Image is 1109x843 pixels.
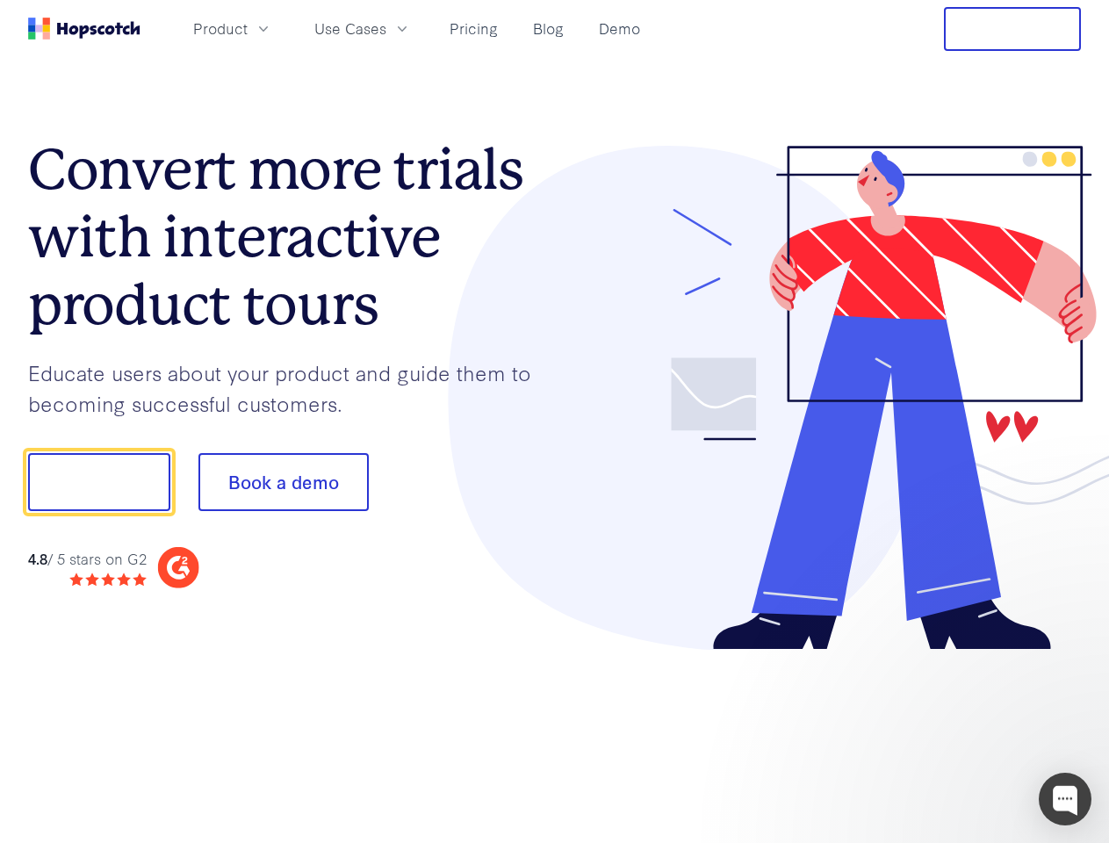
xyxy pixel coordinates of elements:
span: Product [193,18,248,40]
h1: Convert more trials with interactive product tours [28,136,555,338]
p: Educate users about your product and guide them to becoming successful customers. [28,357,555,418]
strong: 4.8 [28,548,47,568]
a: Home [28,18,140,40]
span: Use Cases [314,18,386,40]
button: Product [183,14,283,43]
button: Use Cases [304,14,421,43]
a: Pricing [443,14,505,43]
button: Show me! [28,453,170,511]
a: Demo [592,14,647,43]
div: / 5 stars on G2 [28,548,147,570]
a: Blog [526,14,571,43]
button: Book a demo [198,453,369,511]
button: Free Trial [944,7,1081,51]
